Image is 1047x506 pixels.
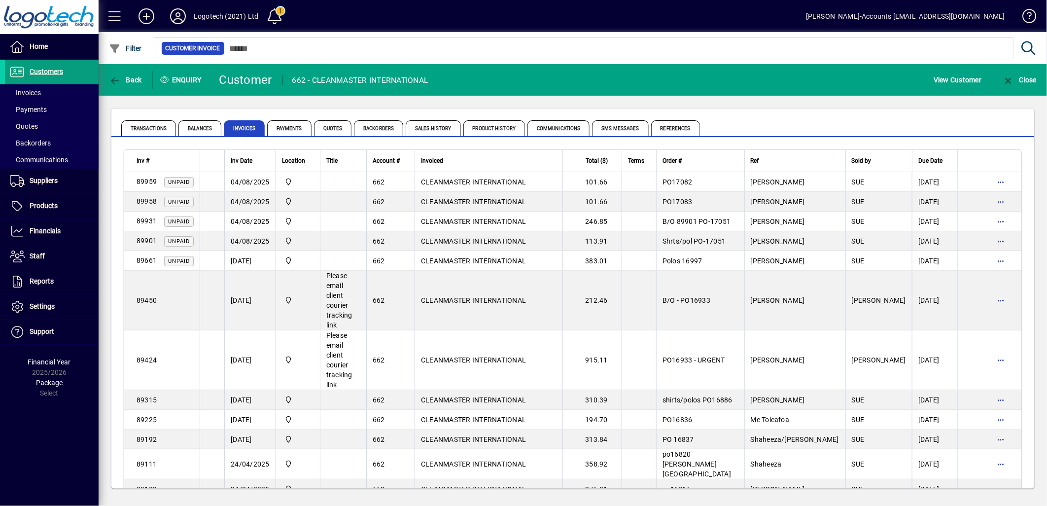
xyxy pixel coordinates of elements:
span: Financial Year [28,358,71,366]
span: 662 [373,217,385,225]
span: PO17083 [663,198,693,206]
a: Home [5,35,99,59]
button: Profile [162,7,194,25]
td: [DATE] [912,212,957,231]
a: Quotes [5,118,99,135]
td: 04/08/2025 [224,172,276,192]
td: [DATE] [224,271,276,330]
span: 662 [373,178,385,186]
span: SUE [852,435,865,443]
span: Account # [373,155,400,166]
span: View Customer [934,72,981,88]
td: 383.01 [562,251,622,271]
button: More options [993,481,1009,497]
a: Backorders [5,135,99,151]
a: Knowledge Base [1015,2,1035,34]
span: CLEANMASTER INTERNATIONAL [421,257,526,265]
span: Shrts/pol PO-17051 [663,237,726,245]
button: More options [993,432,1009,447]
td: [DATE] [912,251,957,271]
span: Communications [10,156,68,164]
span: Central [282,236,314,247]
span: [PERSON_NAME] [852,356,906,364]
span: CLEANMASTER INTERNATIONAL [421,416,526,424]
td: 194.70 [562,410,622,430]
span: Close [1002,76,1037,84]
td: [DATE] [912,231,957,251]
td: [DATE] [912,271,957,330]
button: More options [993,214,1009,229]
a: Suppliers [5,169,99,193]
a: Settings [5,294,99,319]
td: [DATE] [224,251,276,271]
span: Communications [527,120,590,136]
div: Inv Date [231,155,270,166]
span: 662 [373,416,385,424]
span: Central [282,196,314,207]
td: 113.91 [562,231,622,251]
a: Financials [5,219,99,244]
td: 04/08/2025 [224,231,276,251]
span: Central [282,355,314,365]
span: SUE [852,178,865,186]
span: CLEANMASTER INTERNATIONAL [421,178,526,186]
button: More options [993,194,1009,210]
span: Central [282,459,314,470]
div: Enquiry [153,72,212,88]
span: SMS Messages [592,120,648,136]
td: 310.39 [562,390,622,410]
span: Sold by [852,155,872,166]
span: [PERSON_NAME] [751,198,805,206]
span: 89111 [137,460,157,468]
span: References [651,120,700,136]
span: Terms [628,155,644,166]
span: [PERSON_NAME] [751,237,805,245]
div: [PERSON_NAME]-Accounts [EMAIL_ADDRESS][DOMAIN_NAME] [806,8,1005,24]
span: [PERSON_NAME] [751,217,805,225]
span: PO17082 [663,178,693,186]
button: More options [993,233,1009,249]
span: PO16933 - URGENT [663,356,725,364]
td: [DATE] [912,172,957,192]
span: Support [30,327,54,335]
td: 04/08/2025 [224,192,276,212]
td: [DATE] [912,192,957,212]
span: Polos 16997 [663,257,702,265]
a: Invoices [5,84,99,101]
span: 89450 [137,296,157,304]
td: [DATE] [912,430,957,449]
span: Unpaid [168,179,190,185]
span: Customers [30,68,63,75]
span: Central [282,395,314,405]
button: Filter [106,39,144,57]
span: Please email client courier tracking link [326,331,352,389]
span: Settings [30,302,55,310]
span: Title [326,155,338,166]
span: 662 [373,460,385,468]
span: 89901 [137,237,157,245]
span: Due Date [918,155,942,166]
span: 89225 [137,416,157,424]
span: Payments [267,120,312,136]
span: Invoiced [421,155,443,166]
span: Central [282,484,314,495]
span: SUE [852,217,865,225]
span: [PERSON_NAME] [751,356,805,364]
span: Unpaid [168,258,190,264]
span: 89958 [137,197,157,205]
span: B/O - PO16933 [663,296,710,304]
span: [PERSON_NAME] [751,296,805,304]
div: Location [282,155,314,166]
span: shirts/polos PO16886 [663,396,733,404]
button: More options [993,253,1009,269]
span: Reports [30,277,54,285]
span: 89192 [137,435,157,443]
div: Customer [219,72,272,88]
span: 89931 [137,217,157,225]
span: Customer Invoice [166,43,220,53]
div: Inv # [137,155,194,166]
span: Order # [663,155,682,166]
span: SUE [852,257,865,265]
span: Backorders [10,139,51,147]
span: 662 [373,237,385,245]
